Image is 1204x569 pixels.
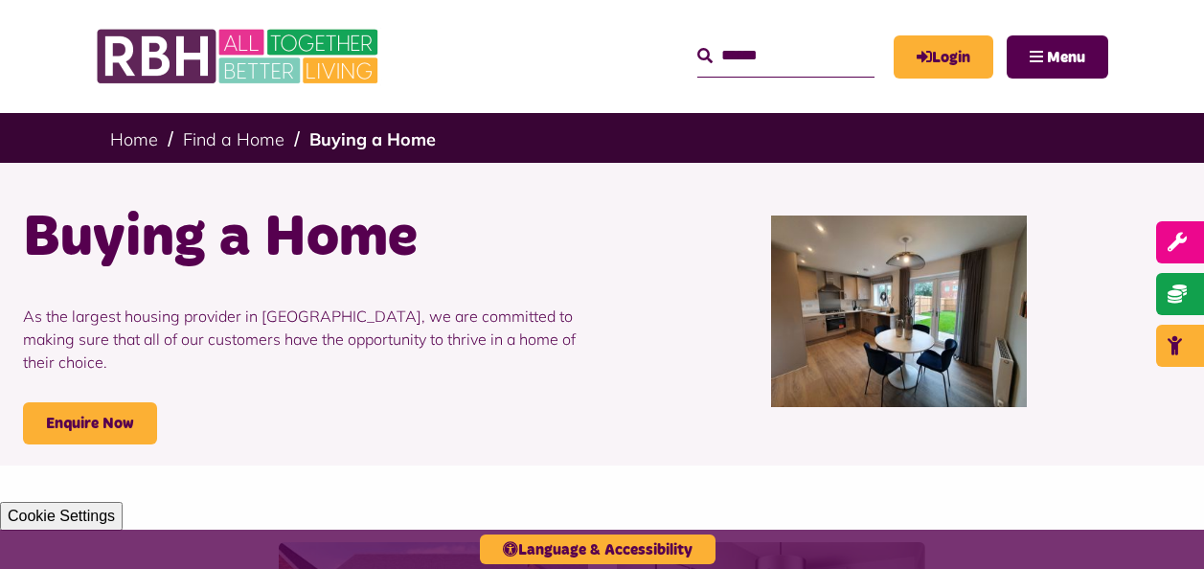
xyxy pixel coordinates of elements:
[771,216,1027,407] img: 20200821 165920 Cottons Resized
[23,402,157,444] a: Enquire Now
[894,35,993,79] a: MyRBH
[96,19,383,94] img: RBH
[480,535,716,564] button: Language & Accessibility
[183,128,284,150] a: Find a Home
[23,276,588,402] p: As the largest housing provider in [GEOGRAPHIC_DATA], we are committed to making sure that all of...
[110,128,158,150] a: Home
[1007,35,1108,79] button: Navigation
[23,201,588,276] h1: Buying a Home
[309,128,436,150] a: Buying a Home
[1047,50,1085,65] span: Menu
